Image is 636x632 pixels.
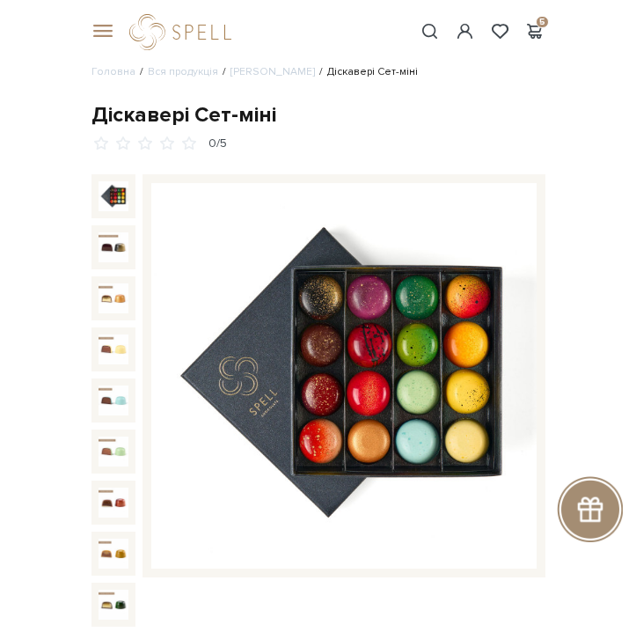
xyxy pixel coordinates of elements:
[99,386,128,415] img: Діскавері Сет-міні
[99,283,128,313] img: Діскавері Сет-міні
[91,101,545,129] div: Діскавері Сет-міні
[315,64,418,80] li: Діскавері Сет-міні
[230,65,315,78] a: [PERSON_NAME]
[99,437,128,467] img: Діскавері Сет-міні
[151,183,537,569] img: Діскавері Сет-міні
[99,488,128,518] img: Діскавері Сет-міні
[99,181,128,211] img: Діскавері Сет-міні
[99,539,128,569] img: Діскавері Сет-міні
[99,334,128,364] img: Діскавері Сет-міні
[129,14,239,50] a: logo
[99,232,128,262] img: Діскавері Сет-міні
[91,65,135,78] a: Головна
[148,65,218,78] a: Вся продукція
[99,590,128,620] img: Діскавері Сет-міні
[208,136,227,152] div: 0/5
